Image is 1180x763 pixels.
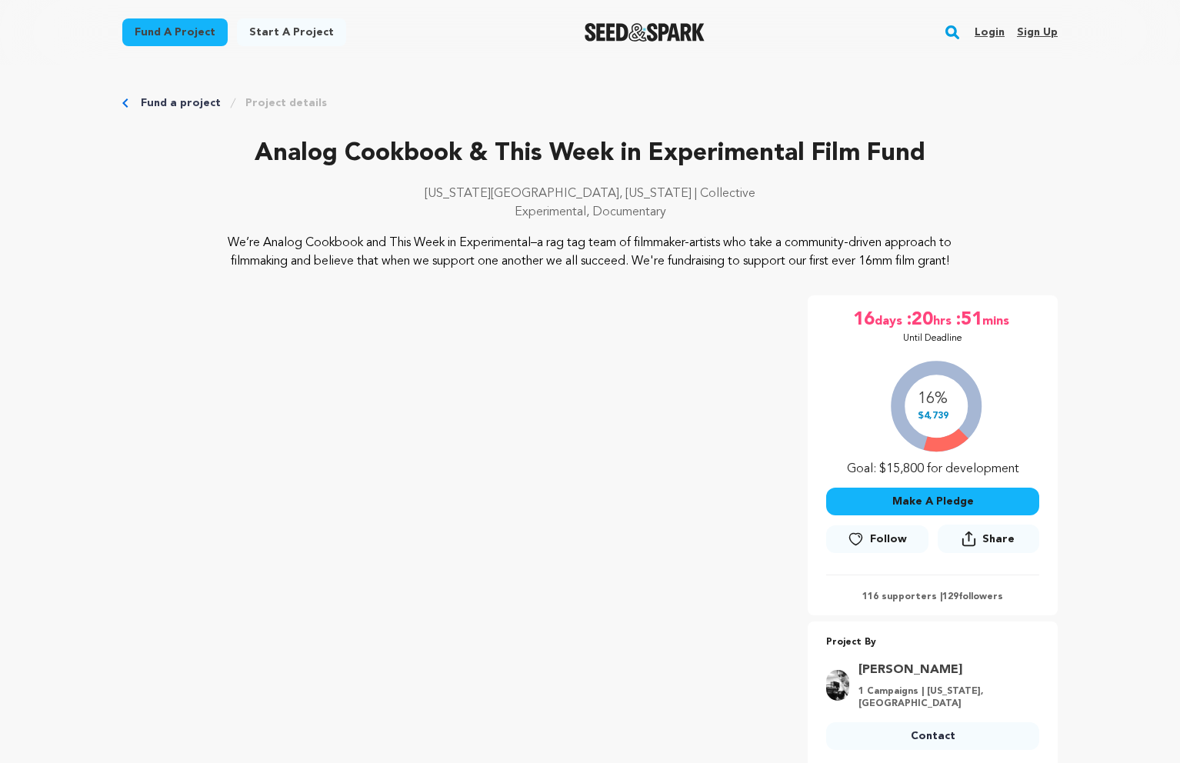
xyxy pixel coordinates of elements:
[1017,20,1058,45] a: Sign up
[245,95,327,111] a: Project details
[122,185,1058,203] p: [US_STATE][GEOGRAPHIC_DATA], [US_STATE] | Collective
[122,135,1058,172] p: Analog Cookbook & This Week in Experimental Film Fund
[826,634,1039,651] p: Project By
[237,18,346,46] a: Start a project
[903,332,962,345] p: Until Deadline
[826,525,928,553] a: Follow
[585,23,705,42] a: Seed&Spark Homepage
[982,531,1015,547] span: Share
[141,95,221,111] a: Fund a project
[826,488,1039,515] button: Make A Pledge
[122,18,228,46] a: Fund a project
[938,525,1039,553] button: Share
[122,95,1058,111] div: Breadcrumb
[122,203,1058,222] p: Experimental, Documentary
[853,308,875,332] span: 16
[858,661,1030,679] a: Goto Kate Hinshaw profile
[975,20,1005,45] a: Login
[982,308,1012,332] span: mins
[875,308,905,332] span: days
[870,531,907,547] span: Follow
[826,722,1039,750] a: Contact
[955,308,982,332] span: :51
[933,308,955,332] span: hrs
[942,592,958,601] span: 129
[905,308,933,332] span: :20
[938,525,1039,559] span: Share
[585,23,705,42] img: Seed&Spark Logo Dark Mode
[216,234,965,271] p: We’re Analog Cookbook and This Week in Experimental–a rag tag team of filmmaker-artists who take ...
[826,670,849,701] img: KatieRedScarlett.jpg
[826,591,1039,603] p: 116 supporters | followers
[858,685,1030,710] p: 1 Campaigns | [US_STATE], [GEOGRAPHIC_DATA]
